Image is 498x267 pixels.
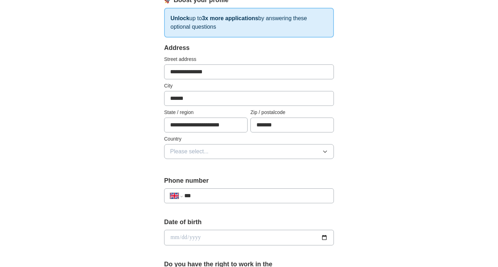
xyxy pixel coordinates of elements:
[164,56,334,63] label: Street address
[164,217,334,227] label: Date of birth
[202,15,258,21] strong: 3x more applications
[164,144,334,159] button: Please select...
[164,43,334,53] div: Address
[164,82,334,90] label: City
[164,8,334,38] p: up to by answering these optional questions
[250,109,334,116] label: Zip / postalcode
[170,15,189,21] strong: Unlock
[164,176,334,186] label: Phone number
[164,109,248,116] label: State / region
[170,147,209,156] span: Please select...
[164,135,334,143] label: Country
